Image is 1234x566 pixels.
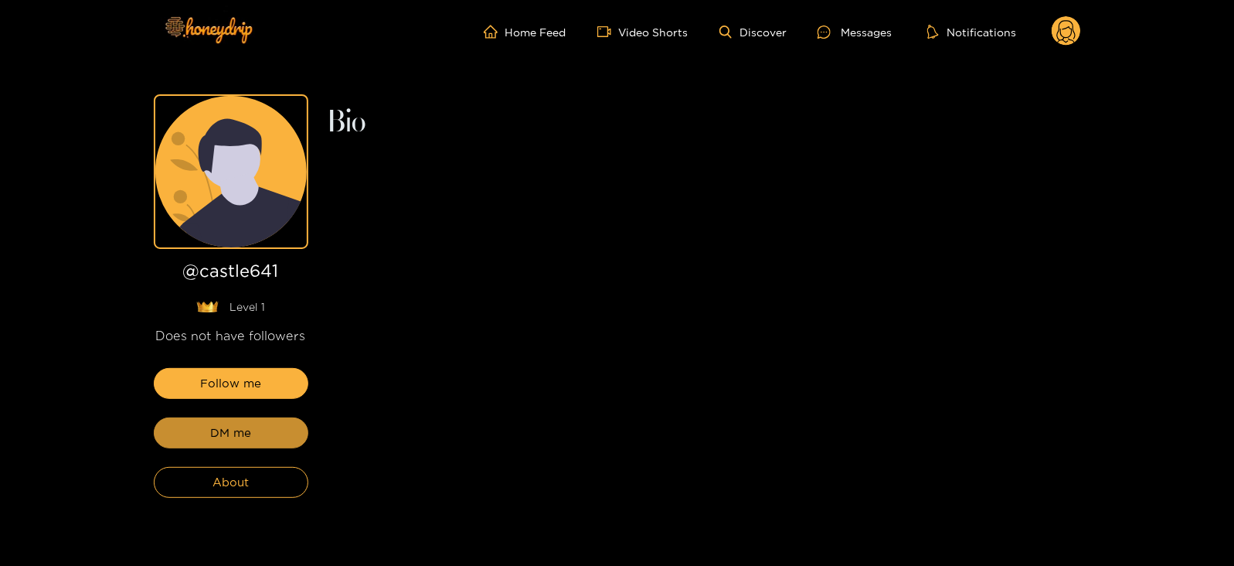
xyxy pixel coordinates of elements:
[154,368,308,399] button: Follow me
[154,261,308,287] h1: @ castle641
[818,23,892,41] div: Messages
[484,25,505,39] span: home
[196,301,219,313] img: lavel grade
[230,299,266,315] span: Level 1
[484,25,566,39] a: Home Feed
[154,467,308,498] button: About
[154,327,308,345] div: Does not have followers
[923,24,1021,39] button: Notifications
[597,25,688,39] a: Video Shorts
[212,473,249,492] span: About
[719,26,787,39] a: Discover
[154,418,308,448] button: DM me
[200,374,261,393] span: Follow me
[210,424,251,442] span: DM me
[327,110,1081,136] h2: Bio
[597,25,619,39] span: video-camera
